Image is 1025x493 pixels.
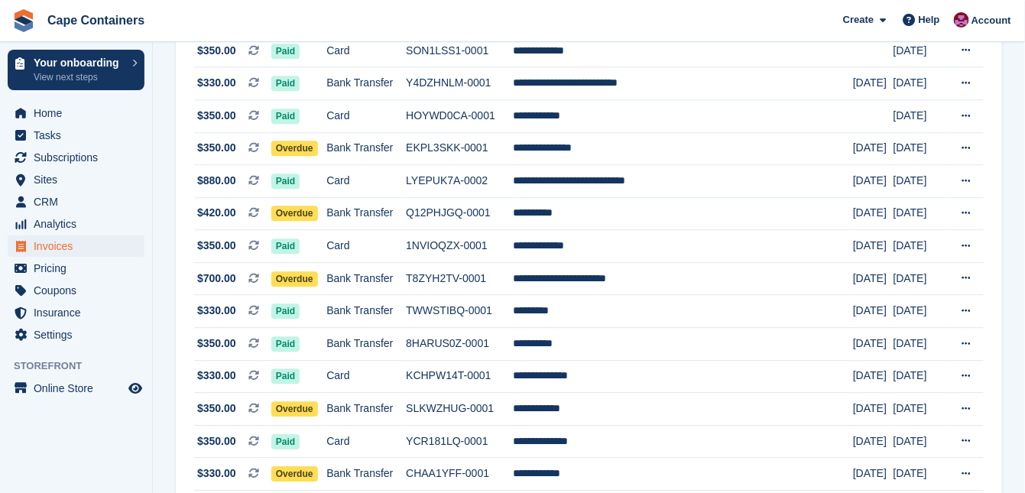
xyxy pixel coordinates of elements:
span: Analytics [34,213,125,235]
a: menu [8,169,144,190]
span: Overdue [271,141,318,156]
p: Your onboarding [34,57,125,68]
td: [DATE] [853,230,894,263]
a: Your onboarding View next steps [8,50,144,90]
td: [DATE] [894,328,946,361]
span: Invoices [34,235,125,257]
span: $350.00 [197,108,236,124]
td: Bank Transfer [326,67,406,100]
span: Paid [271,368,300,384]
span: $350.00 [197,336,236,352]
a: menu [8,191,144,212]
td: Bank Transfer [326,393,406,426]
td: [DATE] [853,262,894,295]
span: $350.00 [197,238,236,254]
span: CRM [34,191,125,212]
td: EKPL3SKK-0001 [406,132,513,165]
td: 8HARUS0Z-0001 [406,328,513,361]
td: [DATE] [894,360,946,393]
td: KCHPW14T-0001 [406,360,513,393]
td: [DATE] [853,425,894,458]
a: menu [8,302,144,323]
span: Paid [271,238,300,254]
a: menu [8,324,144,345]
td: Y4DZHNLM-0001 [406,67,513,100]
span: Sites [34,169,125,190]
td: [DATE] [853,393,894,426]
p: View next steps [34,70,125,84]
td: LYEPUK7A-0002 [406,165,513,198]
td: SLKWZHUG-0001 [406,393,513,426]
td: [DATE] [894,197,946,230]
a: Cape Containers [41,8,151,33]
span: Home [34,102,125,124]
td: YCR181LQ-0001 [406,425,513,458]
span: $330.00 [197,303,236,319]
td: Bank Transfer [326,197,406,230]
td: [DATE] [853,360,894,393]
td: Card [326,34,406,67]
td: [DATE] [853,295,894,328]
span: Overdue [271,466,318,482]
span: $350.00 [197,433,236,449]
img: stora-icon-8386f47178a22dfd0bd8f6a31ec36ba5ce8667c1dd55bd0f319d3a0aa187defe.svg [12,9,35,32]
span: Help [919,12,940,28]
td: TWWSTIBQ-0001 [406,295,513,328]
span: $420.00 [197,205,236,221]
td: [DATE] [894,393,946,426]
span: Subscriptions [34,147,125,168]
td: [DATE] [894,132,946,165]
td: [DATE] [894,99,946,132]
span: Online Store [34,378,125,399]
td: 1NVIOQZX-0001 [406,230,513,263]
td: [DATE] [894,165,946,198]
td: [DATE] [853,67,894,100]
td: [DATE] [853,165,894,198]
span: $330.00 [197,75,236,91]
span: Paid [271,109,300,124]
td: Bank Transfer [326,295,406,328]
td: [DATE] [894,67,946,100]
span: Paid [271,76,300,91]
td: T8ZYH2TV-0001 [406,262,513,295]
img: Matt Dollisson [954,12,969,28]
td: [DATE] [853,132,894,165]
span: $880.00 [197,173,236,189]
span: $700.00 [197,271,236,287]
td: Bank Transfer [326,328,406,361]
td: SON1LSS1-0001 [406,34,513,67]
td: [DATE] [894,295,946,328]
a: menu [8,147,144,168]
span: Paid [271,44,300,59]
td: Card [326,99,406,132]
a: menu [8,280,144,301]
td: Card [326,425,406,458]
span: Overdue [271,206,318,221]
td: [DATE] [894,262,946,295]
a: menu [8,125,144,146]
span: Tasks [34,125,125,146]
span: $330.00 [197,465,236,482]
td: [DATE] [894,458,946,491]
td: [DATE] [894,230,946,263]
a: menu [8,378,144,399]
a: menu [8,258,144,279]
span: Overdue [271,271,318,287]
a: menu [8,213,144,235]
td: [DATE] [853,197,894,230]
td: Card [326,230,406,263]
a: Preview store [126,379,144,397]
span: Overdue [271,401,318,417]
span: $330.00 [197,368,236,384]
span: Account [971,13,1011,28]
span: Paid [271,336,300,352]
a: menu [8,102,144,124]
td: [DATE] [894,34,946,67]
span: $350.00 [197,140,236,156]
td: HOYWD0CA-0001 [406,99,513,132]
span: Pricing [34,258,125,279]
td: Bank Transfer [326,458,406,491]
td: Bank Transfer [326,132,406,165]
span: Paid [271,434,300,449]
td: Card [326,360,406,393]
